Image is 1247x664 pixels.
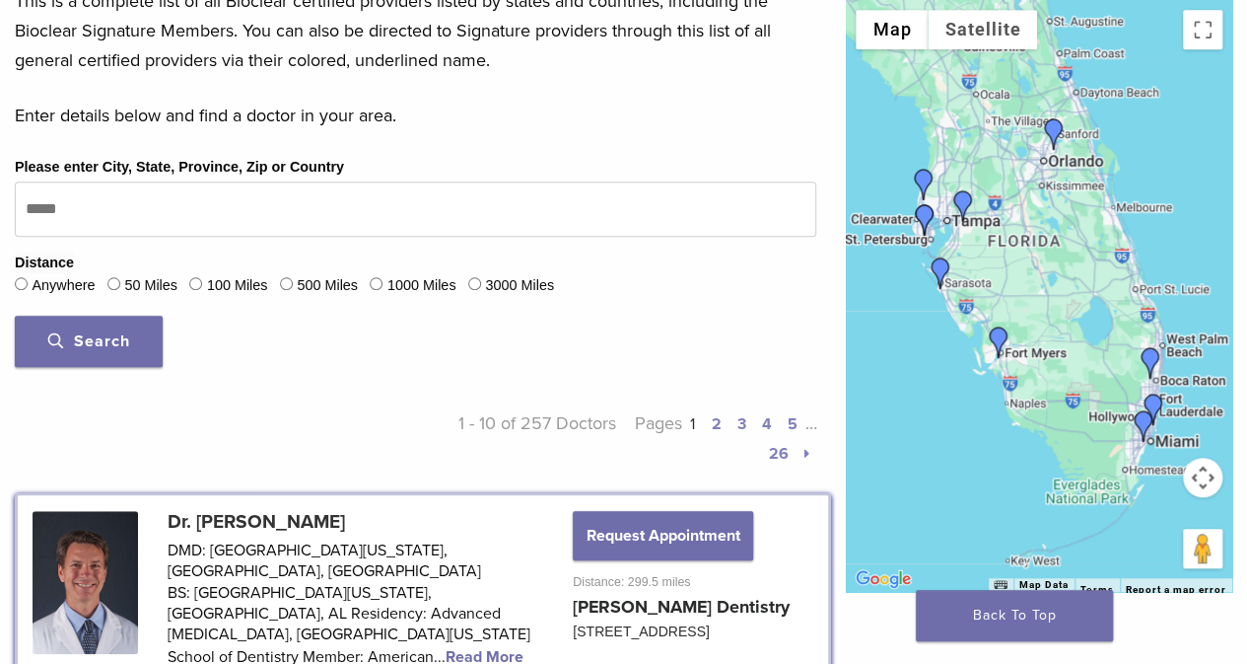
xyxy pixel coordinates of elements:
[1080,584,1114,596] a: Terms (opens in new tab)
[851,566,916,592] a: Open this area in Google Maps (opens a new window)
[851,566,916,592] img: Google
[387,275,456,297] label: 1000 Miles
[916,590,1113,641] a: Back To Top
[690,414,695,434] a: 1
[15,253,74,274] legend: Distance
[1138,394,1169,425] div: Dr. David Carroll
[15,101,816,130] p: Enter details below and find a doctor in your area.
[1135,347,1166,379] div: Dr. Armando Ponte
[32,275,95,297] label: Anywhere
[616,408,816,468] p: Pages
[711,414,721,434] a: 2
[761,414,771,434] a: 4
[485,275,554,297] label: 3000 Miles
[908,169,939,200] div: Dr. Seema Amin
[787,414,797,434] a: 5
[804,412,816,434] span: …
[909,204,940,236] div: Dr. Phong Phane
[1038,118,1070,150] div: Dr. Mary Isaacs
[1183,458,1222,497] button: Map camera controls
[1126,584,1226,595] a: Report a map error
[928,10,1037,49] button: Show satellite imagery
[15,316,163,367] button: Search
[15,157,344,179] label: Please enter City, State, Province, Zip or Country
[736,414,745,434] a: 3
[947,190,979,222] div: Dr. Larry Saylor
[768,444,788,464] a: 26
[983,327,1014,358] div: Dr. Rachel Donovan
[416,408,616,468] p: 1 - 10 of 257 Doctors
[573,511,752,560] button: Request Appointment
[124,275,177,297] label: 50 Miles
[994,578,1007,592] button: Keyboard shortcuts
[1128,410,1159,442] div: Dr. Lino Suarez
[1183,529,1222,568] button: Drag Pegman onto the map to open Street View
[925,258,956,289] div: Dr. Hank Michael
[856,10,928,49] button: Show street map
[207,275,268,297] label: 100 Miles
[1019,578,1069,592] button: Map Data
[297,275,358,297] label: 500 Miles
[48,332,130,351] span: Search
[1183,10,1222,49] button: Toggle fullscreen view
